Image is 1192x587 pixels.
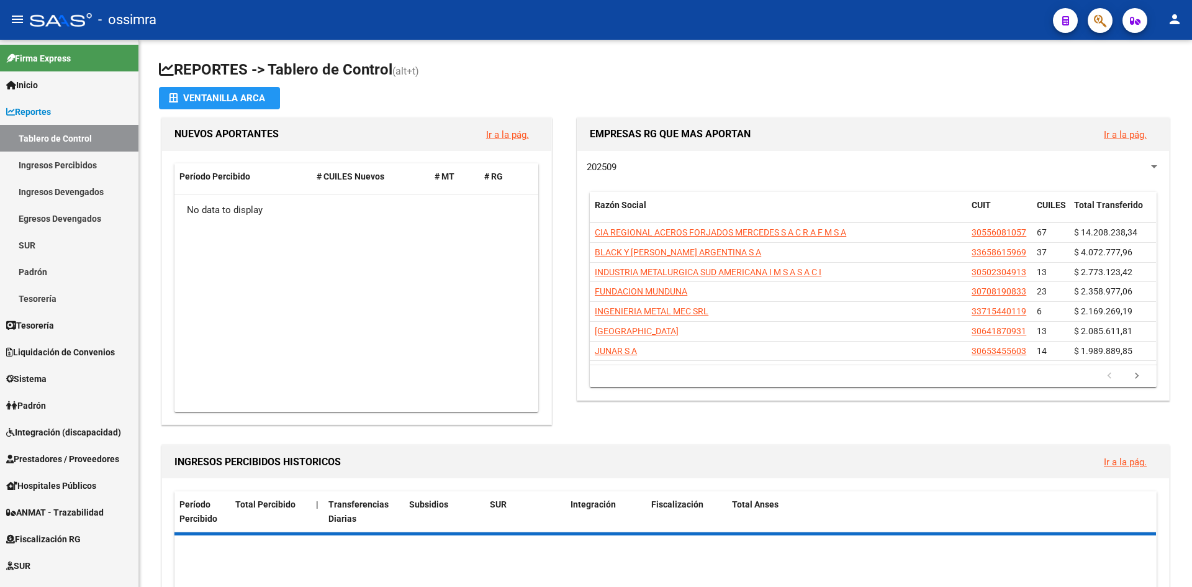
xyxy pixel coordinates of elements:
span: Liquidación de Convenios [6,345,115,359]
span: 13 [1037,267,1047,277]
mat-icon: menu [10,12,25,27]
span: 30708190833 [972,286,1026,296]
datatable-header-cell: Subsidios [404,491,485,532]
span: 33658615969 [972,247,1026,257]
span: CIA REGIONAL ACEROS FORJADOS MERCEDES S A C R A F M S A [595,227,846,237]
span: 202509 [587,162,616,173]
a: Ir a la pág. [486,129,529,140]
span: Padrón [6,399,46,412]
span: (alt+t) [392,65,419,77]
a: Ir a la pág. [1104,129,1147,140]
span: Hospitales Públicos [6,479,96,493]
span: Tesorería [6,319,54,332]
span: Fiscalización RG [6,532,81,546]
span: Inicio [6,78,38,92]
span: 30502304913 [972,267,1026,277]
div: Ventanilla ARCA [169,87,270,109]
span: $ 2.773.123,42 [1074,267,1132,277]
span: Período Percibido [179,171,250,181]
span: 67 [1037,227,1047,237]
div: No data to display [174,194,538,225]
datatable-header-cell: Período Percibido [174,491,230,532]
span: [GEOGRAPHIC_DATA] [595,326,679,336]
span: 30556081057 [972,227,1026,237]
span: JUNAR S A [595,346,637,356]
span: $ 2.358.977,06 [1074,286,1132,296]
span: Total Transferido [1074,200,1143,210]
span: Firma Express [6,52,71,65]
datatable-header-cell: CUIT [967,192,1032,233]
a: Ir a la pág. [1104,457,1147,468]
span: FUNDACION MUNDUNA [595,286,687,296]
span: 6 [1037,306,1042,316]
span: # MT [435,171,454,181]
span: CUILES [1037,200,1066,210]
span: SUR [490,499,507,509]
span: 23 [1037,286,1047,296]
a: go to previous page [1098,370,1121,383]
span: Sistema [6,372,47,386]
span: Fiscalización [651,499,703,509]
datatable-header-cell: CUILES [1032,192,1069,233]
datatable-header-cell: # MT [430,163,479,190]
button: Ir a la pág. [1094,450,1157,473]
span: $ 2.085.611,81 [1074,326,1132,336]
span: - ossimra [98,6,156,34]
iframe: Intercom live chat [1150,545,1180,575]
span: 33715440119 [972,306,1026,316]
span: 13 [1037,326,1047,336]
span: # CUILES Nuevos [317,171,384,181]
span: Integración [571,499,616,509]
span: $ 2.169.269,19 [1074,306,1132,316]
datatable-header-cell: Fiscalización [646,491,727,532]
span: 30641870931 [972,326,1026,336]
mat-icon: person [1167,12,1182,27]
span: INGENIERIA METAL MEC SRL [595,306,708,316]
span: Transferencias Diarias [328,499,389,524]
datatable-header-cell: Total Percibido [230,491,311,532]
datatable-header-cell: Transferencias Diarias [323,491,404,532]
span: NUEVOS APORTANTES [174,128,279,140]
datatable-header-cell: | [311,491,323,532]
span: BLACK Y [PERSON_NAME] ARGENTINA S A [595,247,761,257]
a: go to next page [1125,370,1149,383]
button: Ventanilla ARCA [159,87,280,109]
span: Razón Social [595,200,646,210]
span: Total Anses [732,499,779,509]
datatable-header-cell: # CUILES Nuevos [312,163,430,190]
span: Total Percibido [235,499,296,509]
span: ANMAT - Trazabilidad [6,506,104,519]
span: 14 [1037,346,1047,356]
span: CUIT [972,200,991,210]
span: Integración (discapacidad) [6,425,121,439]
span: INGRESOS PERCIBIDOS HISTORICOS [174,456,341,468]
button: Ir a la pág. [476,123,539,146]
datatable-header-cell: SUR [485,491,566,532]
span: Subsidios [409,499,448,509]
span: # RG [484,171,503,181]
span: $ 14.208.238,34 [1074,227,1137,237]
span: INDUSTRIA METALURGICA SUD AMERICANA I M S A S A C I [595,267,821,277]
span: $ 1.989.889,85 [1074,346,1132,356]
span: EMPRESAS RG QUE MAS APORTAN [590,128,751,140]
span: | [316,499,318,509]
datatable-header-cell: Total Anses [727,491,1147,532]
span: SUR [6,559,30,573]
datatable-header-cell: Total Transferido [1069,192,1156,233]
datatable-header-cell: Razón Social [590,192,967,233]
span: Período Percibido [179,499,217,524]
datatable-header-cell: # RG [479,163,529,190]
span: $ 4.072.777,96 [1074,247,1132,257]
datatable-header-cell: Período Percibido [174,163,312,190]
span: 37 [1037,247,1047,257]
span: Reportes [6,105,51,119]
h1: REPORTES -> Tablero de Control [159,60,1172,81]
span: 30653455603 [972,346,1026,356]
button: Ir a la pág. [1094,123,1157,146]
span: Prestadores / Proveedores [6,452,119,466]
datatable-header-cell: Integración [566,491,646,532]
